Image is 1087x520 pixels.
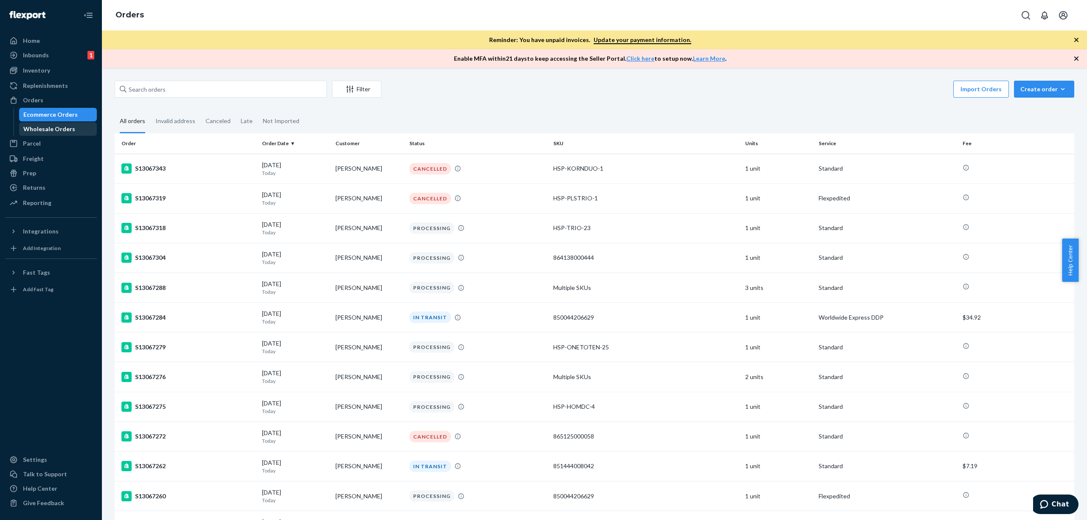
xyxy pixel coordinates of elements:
div: Invalid address [155,110,195,132]
button: Help Center [1062,239,1079,282]
p: Standard [819,224,956,232]
div: Help Center [23,484,57,493]
div: S13067319 [121,193,255,203]
div: Integrations [23,227,59,236]
p: Standard [819,343,956,351]
td: 1 unit [742,183,815,213]
td: [PERSON_NAME] [332,332,406,362]
div: Customer [335,140,402,147]
div: Add Fast Tag [23,286,54,293]
div: S13067304 [121,253,255,263]
td: [PERSON_NAME] [332,451,406,481]
div: HSP-TRIO-23 [553,224,738,232]
div: CANCELLED [409,163,451,174]
a: Orders [115,10,144,20]
th: SKU [550,133,742,154]
td: 3 units [742,273,815,303]
td: $7.19 [959,451,1074,481]
div: [DATE] [262,339,329,355]
div: S13067284 [121,312,255,323]
p: Today [262,437,329,444]
p: Today [262,467,329,474]
div: CANCELLED [409,431,451,442]
div: Inbounds [23,51,49,59]
div: [DATE] [262,191,329,206]
div: Ecommerce Orders [23,110,78,119]
div: IN TRANSIT [409,312,451,323]
div: 1 [87,51,94,59]
th: Order [115,133,259,154]
button: Talk to Support [5,467,97,481]
div: S13067272 [121,431,255,441]
div: HSP-ONETOTEN-25 [553,343,738,351]
p: Standard [819,462,956,470]
p: Standard [819,402,956,411]
td: [PERSON_NAME] [332,303,406,332]
div: Replenishments [23,82,68,90]
a: Parcel [5,137,97,150]
div: PROCESSING [409,401,454,413]
div: Add Integration [23,245,61,252]
div: PROCESSING [409,282,454,293]
div: PROCESSING [409,490,454,502]
td: 1 unit [742,213,815,243]
div: [DATE] [262,161,329,177]
input: Search orders [115,81,327,98]
div: Talk to Support [23,470,67,478]
div: S13067260 [121,491,255,501]
td: 1 unit [742,303,815,332]
td: Multiple SKUs [550,362,742,392]
td: [PERSON_NAME] [332,243,406,273]
p: Today [262,229,329,236]
div: HSP-HOMDC-4 [553,402,738,411]
td: [PERSON_NAME] [332,362,406,392]
div: [DATE] [262,220,329,236]
div: PROCESSING [409,371,454,382]
div: [DATE] [262,250,329,266]
button: Open notifications [1036,7,1053,24]
div: Wholesale Orders [23,125,75,133]
div: [DATE] [262,458,329,474]
p: Today [262,348,329,355]
td: 1 unit [742,154,815,183]
th: Fee [959,133,1074,154]
th: Order Date [259,133,332,154]
td: [PERSON_NAME] [332,481,406,511]
button: Open Search Box [1017,7,1034,24]
iframe: Opens a widget where you can chat to one of our agents [1033,495,1079,516]
div: 851444008042 [553,462,738,470]
p: Reminder: You have unpaid invoices. [489,36,691,44]
p: Worldwide Express DDP [819,313,956,322]
a: Home [5,34,97,48]
td: 1 unit [742,481,815,511]
th: Service [815,133,959,154]
button: Filter [332,81,381,98]
a: Settings [5,453,97,467]
td: Multiple SKUs [550,273,742,303]
div: [DATE] [262,429,329,444]
div: S13067318 [121,223,255,233]
td: 1 unit [742,332,815,362]
div: Canceled [206,110,231,132]
div: Reporting [23,199,51,207]
div: PROCESSING [409,252,454,264]
div: HSP-KORNDUO-1 [553,164,738,173]
p: Standard [819,373,956,381]
td: 1 unit [742,243,815,273]
a: Update your payment information. [594,36,691,44]
a: Click here [626,55,654,62]
div: Filter [332,85,381,93]
div: [DATE] [262,369,329,385]
a: Returns [5,181,97,194]
td: [PERSON_NAME] [332,213,406,243]
p: Today [262,408,329,415]
div: [DATE] [262,309,329,325]
td: 2 units [742,362,815,392]
div: Fast Tags [23,268,50,277]
div: S13067343 [121,163,255,174]
div: Freight [23,155,44,163]
td: [PERSON_NAME] [332,154,406,183]
div: [DATE] [262,399,329,415]
a: Reporting [5,196,97,210]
